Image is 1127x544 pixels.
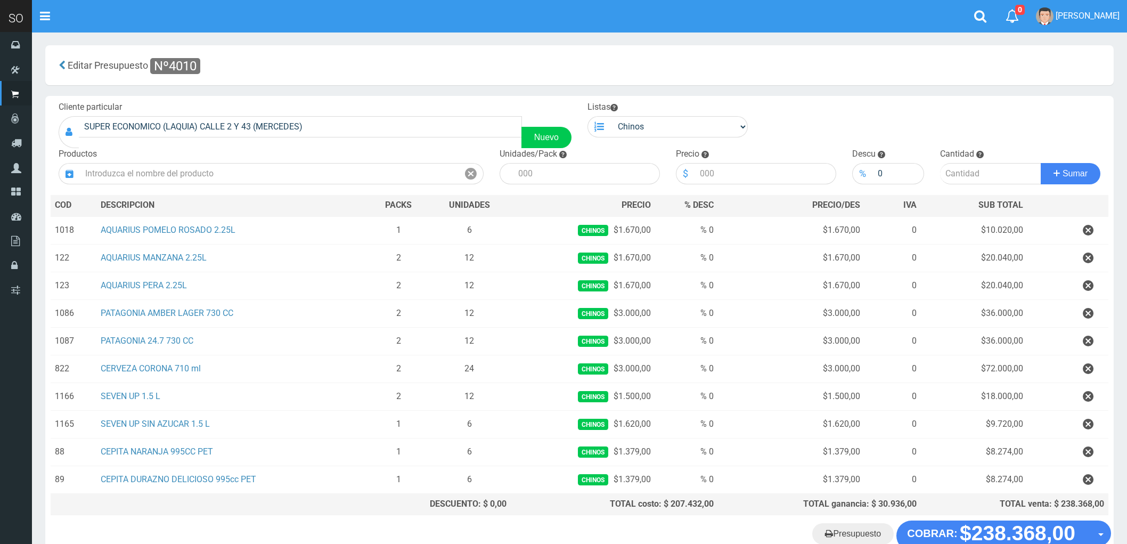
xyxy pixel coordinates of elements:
span: CRIPCION [116,200,154,210]
img: User Image [1036,7,1053,25]
div: % [852,163,872,184]
a: PATAGONIA 24.7 730 CC [101,336,193,346]
th: PACKS [369,195,428,216]
a: AQUARIUS MANZANA 2.25L [101,253,207,263]
div: TOTAL venta: $ 238.368,00 [925,498,1104,510]
td: $1.670,00 [511,272,655,299]
a: SEVEN UP SIN AZUCAR 1.5 L [101,419,210,429]
td: 1165 [51,410,96,438]
td: 2 [369,383,428,410]
label: Precio [676,148,699,160]
span: Chinos [578,474,608,485]
td: % 0 [655,327,718,355]
td: 89 [51,466,96,493]
td: $1.379,00 [511,466,655,493]
input: Introduzca el nombre del producto [80,163,459,184]
td: 6 [428,216,510,245]
td: 88 [51,438,96,466]
td: % 0 [655,383,718,410]
td: $20.040,00 [921,244,1027,272]
td: $1.500,00 [718,383,864,410]
td: 12 [428,299,510,327]
td: $3.000,00 [718,299,864,327]
td: $8.274,00 [921,466,1027,493]
div: TOTAL ganancia: $ 30.936,00 [722,498,916,510]
a: Nuevo [521,127,571,148]
td: 12 [428,244,510,272]
input: 000 [513,163,660,184]
td: % 0 [655,355,718,383]
td: 0 [864,272,921,299]
input: Consumidor Final [79,116,522,137]
span: Chinos [578,363,608,375]
td: % 0 [655,299,718,327]
span: Chinos [578,336,608,347]
td: 6 [428,466,510,493]
span: Chinos [578,446,608,458]
span: [PERSON_NAME] [1056,11,1120,21]
td: 0 [864,244,921,272]
th: COD [51,195,96,216]
span: Chinos [578,419,608,430]
td: $36.000,00 [921,327,1027,355]
td: % 0 [655,244,718,272]
td: 2 [369,272,428,299]
td: 1 [369,466,428,493]
td: 0 [864,410,921,438]
span: PRECIO [622,199,651,212]
label: Cantidad [940,148,974,160]
td: 6 [428,410,510,438]
label: Descu [852,148,876,160]
span: 0 [1015,5,1025,15]
td: 1 [369,410,428,438]
td: $1.500,00 [511,383,655,410]
td: 0 [864,216,921,245]
input: 000 [695,163,836,184]
td: 1 [369,216,428,245]
span: Chinos [578,308,608,319]
td: 1087 [51,327,96,355]
span: Chinos [578,391,608,402]
td: 24 [428,355,510,383]
label: Unidades/Pack [500,148,557,160]
td: 1018 [51,216,96,245]
input: Cantidad [940,163,1041,184]
div: DESCUENTO: $ 0,00 [373,498,507,510]
span: PRECIO/DES [812,200,860,210]
td: 2 [369,355,428,383]
button: Sumar [1041,163,1100,184]
td: $1.670,00 [718,272,864,299]
td: % 0 [655,438,718,466]
td: 12 [428,272,510,299]
input: 000 [872,163,925,184]
td: $3.000,00 [511,355,655,383]
a: CEPITA DURAZNO DELICIOSO 995cc PET [101,474,256,484]
td: 0 [864,355,921,383]
td: 0 [864,299,921,327]
td: $3.000,00 [511,327,655,355]
td: % 0 [655,466,718,493]
td: $1.670,00 [511,216,655,245]
td: 0 [864,466,921,493]
td: $1.670,00 [718,244,864,272]
td: $3.000,00 [718,327,864,355]
div: $ [676,163,695,184]
td: $3.000,00 [718,355,864,383]
td: $1.670,00 [511,244,655,272]
a: CERVEZA CORONA 710 ml [101,363,201,374]
td: $1.379,00 [718,438,864,466]
td: 123 [51,272,96,299]
th: UNIDADES [428,195,510,216]
div: TOTAL costo: $ 207.432,00 [515,498,714,510]
span: Chinos [578,225,608,236]
span: % DESC [684,200,714,210]
a: SEVEN UP 1.5 L [101,391,160,401]
span: SUB TOTAL [978,199,1023,212]
span: Nº4010 [150,58,200,74]
td: 12 [428,383,510,410]
td: $9.720,00 [921,410,1027,438]
span: Chinos [578,280,608,291]
td: $18.000,00 [921,383,1027,410]
td: 0 [864,438,921,466]
strong: COBRAR: [907,527,957,539]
